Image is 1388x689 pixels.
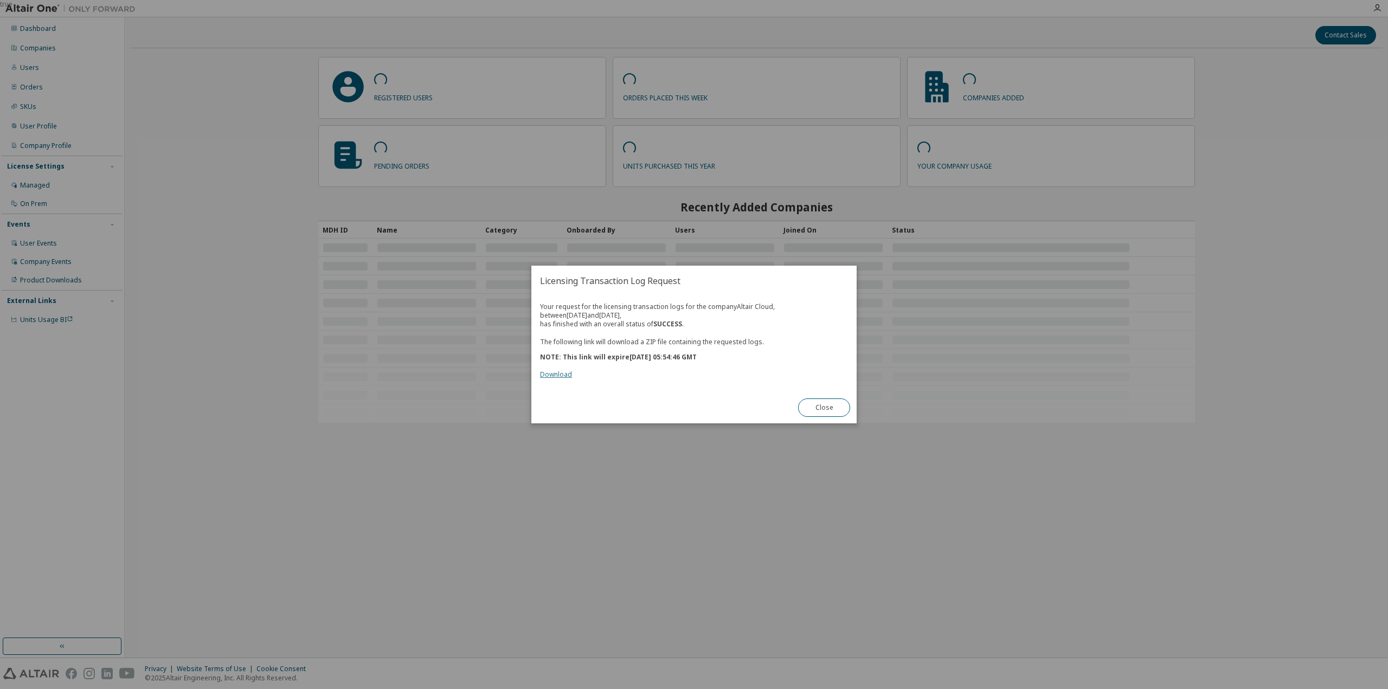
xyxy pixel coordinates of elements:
a: Download [540,370,572,379]
p: The following link will download a ZIP file containing the requested logs. [540,337,848,346]
b: NOTE: This link will expire [DATE] 05:54:46 GMT [540,352,697,362]
h2: Licensing Transaction Log Request [531,266,857,296]
div: Your request for the licensing transaction logs for the company Altair Cloud , between [DATE] and... [540,302,848,379]
button: Close [798,398,850,417]
b: SUCCESS [653,319,682,329]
